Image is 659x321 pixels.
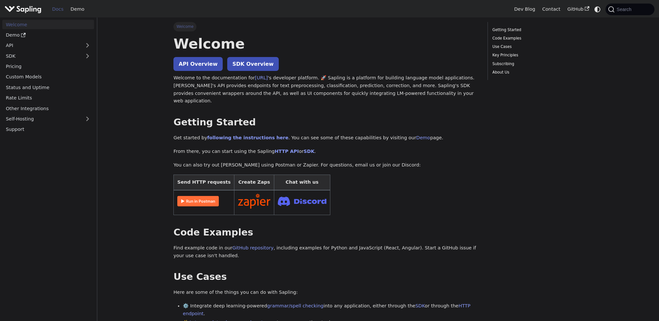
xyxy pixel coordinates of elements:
[81,51,94,61] button: Expand sidebar category 'SDK'
[511,4,538,14] a: Dev Blog
[173,227,478,238] h2: Code Examples
[255,75,268,80] a: [URL]
[173,35,478,52] h1: Welcome
[173,57,223,71] a: API Overview
[49,4,67,14] a: Docs
[492,61,580,67] a: Subscribing
[492,44,580,50] a: Use Cases
[183,303,470,316] a: HTTP endpoint
[2,93,94,103] a: Rate Limits
[267,303,324,308] a: grammar/spell checking
[2,30,94,40] a: Demo
[492,52,580,58] a: Key Principles
[173,22,196,31] span: Welcome
[2,20,94,29] a: Welcome
[173,148,478,155] p: From there, you can start using the Sapling or .
[415,303,425,308] a: SDK
[2,41,81,50] a: API
[173,271,478,283] h2: Use Cases
[539,4,564,14] a: Contact
[2,114,94,124] a: Self-Hosting
[492,69,580,75] a: About Us
[173,161,478,169] p: You can also try out [PERSON_NAME] using Postman or Zapier. For questions, email us or join our D...
[278,195,326,208] img: Join Discord
[173,244,478,260] p: Find example code in our , including examples for Python and JavaScript (React, Angular). Start a...
[304,149,314,154] a: SDK
[81,41,94,50] button: Expand sidebar category 'API'
[275,149,299,154] a: HTTP API
[2,51,81,61] a: SDK
[606,4,654,15] button: Search (Command+K)
[177,196,219,206] img: Run in Postman
[2,104,94,113] a: Other Integrations
[238,194,270,209] img: Connect in Zapier
[234,175,274,190] th: Create Zaps
[2,62,94,71] a: Pricing
[416,135,430,140] a: Demo
[173,22,478,31] nav: Breadcrumbs
[2,83,94,92] a: Status and Uptime
[492,35,580,41] a: Code Examples
[5,5,44,14] a: Sapling.aiSapling.ai
[207,135,288,140] a: following the instructions here
[564,4,593,14] a: GitHub
[593,5,602,14] button: Switch between dark and light mode (currently system mode)
[227,57,279,71] a: SDK Overview
[2,125,94,134] a: Support
[492,27,580,33] a: Getting Started
[67,4,88,14] a: Demo
[173,74,478,105] p: Welcome to the documentation for 's developer platform. 🚀 Sapling is a platform for building lang...
[274,175,330,190] th: Chat with us
[173,117,478,128] h2: Getting Started
[615,7,635,12] span: Search
[5,5,41,14] img: Sapling.ai
[174,175,234,190] th: Send HTTP requests
[173,289,478,296] p: Here are some of the things you can do with Sapling:
[183,302,478,318] li: ⚙️ Integrate deep learning-powered into any application, either through the or through the .
[232,245,274,250] a: GitHub repository
[173,134,478,142] p: Get started by . You can see some of these capabilities by visiting our page.
[2,72,94,82] a: Custom Models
